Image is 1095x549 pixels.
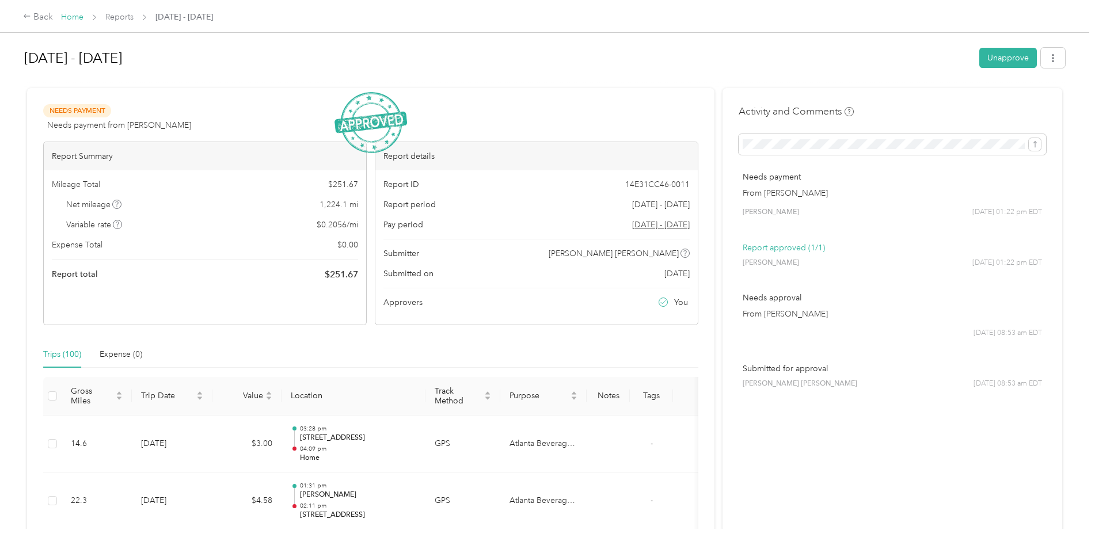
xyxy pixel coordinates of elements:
span: Approvers [383,296,423,308]
span: caret-up [571,390,577,396]
a: Home [61,12,83,22]
span: Needs payment from [PERSON_NAME] [47,119,191,131]
p: 02:11 pm [300,502,416,510]
p: Needs payment [743,171,1042,183]
span: Submitted on [383,268,434,280]
span: [DATE] 08:53 am EDT [974,328,1042,338]
span: [PERSON_NAME] [PERSON_NAME] [549,247,679,260]
span: Expense Total [52,239,102,251]
span: [PERSON_NAME] [743,258,799,268]
td: 14.6 [62,415,132,473]
span: $ 251.67 [328,178,358,190]
span: Trip Date [141,391,194,401]
td: 22.3 [62,472,132,530]
p: [PERSON_NAME] [300,490,416,500]
span: [DATE] 08:53 am EDT [974,379,1042,389]
p: 04:09 pm [300,445,416,453]
td: Atlanta Beverage Company [500,472,587,530]
span: $ 0.00 [337,239,358,251]
iframe: Everlance-gr Chat Button Frame [1031,485,1095,549]
th: Trip Date [132,377,212,415]
div: Expense (0) [100,348,142,361]
span: $ 0.2056 / mi [317,219,358,231]
span: caret-up [484,390,491,396]
span: You [674,296,688,308]
span: Purpose [510,391,568,401]
span: Needs Payment [43,104,111,117]
th: Tags [630,377,673,415]
span: caret-up [116,390,123,396]
td: $3.00 [212,415,282,473]
span: [DATE] 01:22 pm EDT [972,207,1042,218]
span: caret-down [571,395,577,402]
td: $4.58 [212,472,282,530]
div: Report Summary [44,142,366,170]
th: Notes [587,377,630,415]
span: [DATE] 01:22 pm EDT [972,258,1042,268]
span: caret-down [484,395,491,402]
span: Pay period [383,219,423,231]
td: [DATE] [132,472,212,530]
span: Report ID [383,178,419,190]
span: Mileage Total [52,178,100,190]
h1: Sep 1 - 30, 2025 [24,44,971,72]
button: Unapprove [979,48,1037,68]
span: Report total [52,268,98,280]
span: Go to pay period [632,219,690,231]
p: Report approved (1/1) [743,242,1042,254]
span: [DATE] - [DATE] [632,199,690,211]
td: [DATE] [132,415,212,473]
span: - [651,495,653,505]
span: caret-down [265,395,272,402]
p: 01:31 pm [300,482,416,490]
p: From [PERSON_NAME] [743,308,1042,320]
span: Variable rate [66,219,123,231]
p: Home [300,453,416,463]
th: Location [282,377,425,415]
th: Purpose [500,377,587,415]
span: [PERSON_NAME] [PERSON_NAME] [743,379,857,389]
p: Needs approval [743,292,1042,304]
span: [DATE] [664,268,690,280]
td: Atlanta Beverage Company [500,415,587,473]
span: caret-down [196,395,203,402]
th: Gross Miles [62,377,132,415]
p: Submitted for approval [743,363,1042,375]
span: caret-up [196,390,203,396]
a: Reports [105,12,134,22]
span: $ 251.67 [325,268,358,281]
p: [STREET_ADDRESS] [300,433,416,443]
p: [STREET_ADDRESS] [300,510,416,520]
span: [DATE] - [DATE] [155,11,213,23]
img: ApprovedStamp [334,92,407,154]
td: GPS [425,472,500,530]
th: Track Method [425,377,500,415]
div: Back [23,10,53,24]
p: From [PERSON_NAME] [743,187,1042,199]
td: GPS [425,415,500,473]
span: Gross Miles [71,386,113,406]
span: 14E31CC46-0011 [625,178,690,190]
span: caret-up [265,390,272,396]
span: caret-down [116,395,123,402]
span: Report period [383,199,436,211]
span: Track Method [435,386,482,406]
h4: Activity and Comments [739,104,854,119]
span: Value [222,391,263,401]
span: Net mileage [66,199,122,211]
span: 1,224.1 mi [320,199,358,211]
span: [PERSON_NAME] [743,207,799,218]
p: 03:28 pm [300,425,416,433]
th: Value [212,377,282,415]
div: Trips (100) [43,348,81,361]
div: Report details [375,142,698,170]
span: Submitter [383,247,419,260]
span: - [651,439,653,448]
